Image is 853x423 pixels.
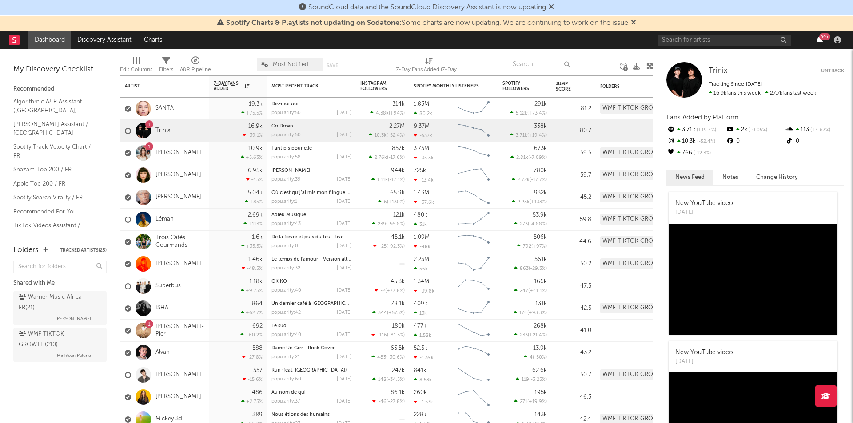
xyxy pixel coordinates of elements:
[327,63,338,68] button: Save
[271,146,312,151] a: Tant pis pour elle
[241,110,263,116] div: +75.5 %
[252,345,263,351] div: 588
[248,212,263,218] div: 2.69k
[248,168,263,174] div: 6.95k
[534,323,547,329] div: 268k
[454,98,494,120] svg: Chart title
[709,91,816,96] span: 27.7k fans last week
[388,311,403,316] span: +575 %
[337,155,351,160] div: [DATE]
[138,31,168,49] a: Charts
[155,149,201,157] a: [PERSON_NAME]
[529,111,546,116] span: +73.4 %
[535,301,547,307] div: 131k
[514,310,547,316] div: ( )
[414,279,429,285] div: 1.34M
[725,136,785,147] div: 0
[512,199,547,205] div: ( )
[529,333,546,338] span: +21.4 %
[370,110,405,116] div: ( )
[392,101,405,107] div: 314k
[414,168,426,174] div: 725k
[379,244,387,249] span: -25
[155,171,201,179] a: [PERSON_NAME]
[414,244,430,249] div: -48k
[249,279,263,285] div: 1.18k
[454,142,494,164] svg: Chart title
[271,235,351,240] div: De la fièvre et puis du feu - live
[13,97,98,115] a: Algorithmic A&R Assistant ([GEOGRAPHIC_DATA])
[516,111,527,116] span: 5.12k
[556,237,591,247] div: 44.6
[337,332,351,337] div: [DATE]
[396,53,462,79] div: 7-Day Fans Added (7-Day Fans Added)
[372,310,405,316] div: ( )
[384,200,387,205] span: 6
[271,155,301,160] div: popularity: 58
[530,289,546,293] span: +41.1 %
[271,235,343,240] a: De la fièvre et puis du feu - live
[337,288,351,293] div: [DATE]
[600,236,678,247] div: WMF TIKTOK GROWTH (210)
[241,288,263,293] div: +9.75 %
[391,234,405,240] div: 45.1k
[371,332,405,338] div: ( )
[514,288,547,293] div: ( )
[600,170,678,180] div: WMF TIKTOK GROWTH (210)
[337,244,351,249] div: [DATE]
[414,111,432,116] div: 80.2k
[271,346,335,351] a: Dame Un Grrr - Rock Cover
[271,301,363,306] a: Un dernier café à [GEOGRAPHIC_DATA]
[391,301,405,307] div: 78.1k
[271,102,299,107] a: Dis-moi oui
[391,168,405,174] div: 944k
[248,146,263,151] div: 10.9k
[516,133,527,138] span: 3.71k
[19,329,99,350] div: WMF TIKTOK GROWTH ( 210 )
[414,234,430,240] div: 1.09M
[13,245,39,256] div: Folders
[252,234,263,240] div: 1.6k
[214,81,242,91] span: 7-Day Fans Added
[600,103,678,114] div: WMF TIKTOK GROWTH (210)
[510,132,547,138] div: ( )
[155,260,201,268] a: [PERSON_NAME]
[520,333,528,338] span: 233
[226,20,628,27] span: : Some charts are now updating. We are continuing to work on the issue
[518,178,530,182] span: 2.72k
[520,289,528,293] span: 247
[666,114,739,121] span: Fans Added by Platform
[13,193,98,202] a: Spotify Search Virality / FR
[13,291,107,325] a: Warner Music Africa FR(21)[PERSON_NAME]
[389,178,403,182] span: -17.1 %
[454,186,494,209] svg: Chart title
[414,323,426,329] div: 477k
[556,103,591,114] div: 81.2
[13,84,107,95] div: Recommended
[696,139,715,144] span: -52.4 %
[556,148,591,158] div: 59.5
[388,244,403,249] span: -92.3 %
[414,123,430,129] div: 9.37M
[155,216,174,223] a: Léman
[380,289,385,293] span: -2
[252,301,263,307] div: 864
[518,200,530,205] span: 2.23k
[390,190,405,196] div: 65.9k
[308,4,546,11] span: SoundCloud data and the SoundCloud Discovery Assistant is now updating
[155,393,201,401] a: [PERSON_NAME]
[248,123,263,129] div: 16.9k
[785,136,844,147] div: 0
[387,222,403,227] span: -56.8 %
[709,91,761,96] span: 16.9k fans this week
[375,133,387,138] span: 10.3k
[28,31,71,49] a: Dashboard
[245,199,263,205] div: +85 %
[60,248,107,253] button: Tracked Artists(25)
[520,222,528,227] span: 273
[414,257,429,262] div: 2.23M
[13,278,107,289] div: Shared with Me
[817,36,823,43] button: 99+
[391,345,405,351] div: 65.5k
[388,155,403,160] span: -17.6 %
